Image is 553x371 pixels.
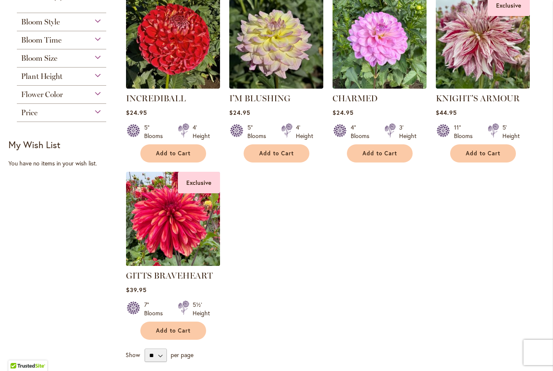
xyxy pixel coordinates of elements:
span: Add to Cart [466,150,500,157]
button: Add to Cart [244,144,309,162]
a: CHARMED [333,93,378,103]
button: Add to Cart [450,144,516,162]
span: $24.95 [229,108,250,116]
div: 4' Height [296,123,313,140]
div: Exclusive [178,172,220,193]
span: $24.95 [333,108,354,116]
a: GITTS BRAVEHEART [126,271,213,281]
span: Bloom Time [21,35,62,45]
a: KNIGHT'S ARMOUR [436,93,520,103]
span: Add to Cart [156,327,191,334]
div: 7" Blooms [144,301,168,317]
span: Plant Height [21,72,62,81]
a: I’M BLUSHING [229,82,323,90]
a: CHARMED [333,82,427,90]
div: 5½' Height [193,301,210,317]
button: Add to Cart [347,144,413,162]
div: 5" Blooms [144,123,168,140]
button: Add to Cart [140,144,206,162]
span: Show [126,351,140,359]
a: KNIGHT'S ARMOUR Exclusive [436,82,530,90]
div: 4" Blooms [351,123,374,140]
div: 4' Height [193,123,210,140]
div: 3' Height [399,123,416,140]
img: GITTS BRAVEHEART [123,169,222,268]
iframe: Launch Accessibility Center [6,341,30,365]
span: Price [21,108,38,117]
span: Add to Cart [362,150,397,157]
div: 11" Blooms [454,123,478,140]
span: Bloom Size [21,54,57,63]
div: 5' Height [502,123,520,140]
a: GITTS BRAVEHEART Exclusive [126,260,220,268]
span: per page [171,351,193,359]
span: $39.95 [126,286,147,294]
button: Add to Cart [140,322,206,340]
a: Incrediball [126,82,220,90]
a: I’M BLUSHING [229,93,290,103]
span: Flower Color [21,90,63,99]
span: Add to Cart [156,150,191,157]
div: 5" Blooms [247,123,271,140]
span: $24.95 [126,108,147,116]
span: $44.95 [436,108,457,116]
strong: My Wish List [8,138,60,151]
span: Add to Cart [259,150,294,157]
a: INCREDIBALL [126,93,186,103]
div: You have no items in your wish list. [8,159,120,168]
span: Bloom Style [21,17,60,27]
